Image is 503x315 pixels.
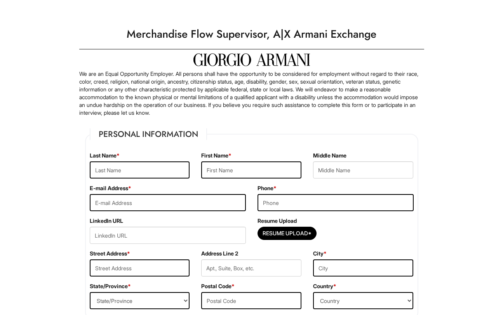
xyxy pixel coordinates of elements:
select: Country [313,292,413,309]
input: First Name [201,161,301,178]
label: Street Address [90,250,130,257]
input: E-mail Address [90,194,246,211]
label: Country [313,282,336,290]
label: City [313,250,327,257]
label: Last Name [90,152,120,159]
input: Postal Code [201,292,301,309]
label: Postal Code [201,282,235,290]
label: Phone [258,184,277,192]
h1: Merchandise Flow Supervisor, A|X Armani Exchange [75,23,428,45]
label: First Name [201,152,231,159]
label: Address Line 2 [201,250,238,257]
label: LinkedIn URL [90,217,123,225]
p: We are an Equal Opportunity Employer. All persons shall have the opportunity to be considered for... [79,70,424,117]
label: State/Province [90,282,131,290]
input: Last Name [90,161,190,178]
label: E-mail Address [90,184,131,192]
button: Resume Upload*Resume Upload* [258,227,317,240]
input: Apt., Suite, Box, etc. [201,259,301,276]
input: Middle Name [313,161,413,178]
input: City [313,259,413,276]
input: LinkedIn URL [90,227,246,244]
input: Phone [258,194,414,211]
select: State/Province [90,292,190,309]
img: Giorgio Armani [193,53,310,66]
label: Middle Name [313,152,346,159]
legend: Personal Information [90,128,207,140]
label: Resume Upload [258,217,297,225]
input: Street Address [90,259,190,276]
